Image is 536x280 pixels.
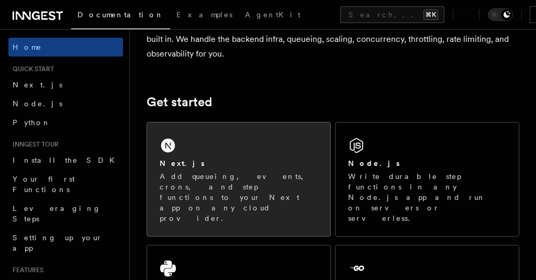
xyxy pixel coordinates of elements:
[8,199,123,228] a: Leveraging Steps
[13,233,103,252] span: Setting up your app
[170,3,239,28] a: Examples
[13,42,42,52] span: Home
[77,10,164,19] span: Documentation
[8,38,123,57] a: Home
[147,17,519,61] p: Write functions in TypeScript, Python or Go to power background and scheduled jobs, with steps bu...
[71,3,170,29] a: Documentation
[8,170,123,199] a: Your first Functions
[13,204,101,223] span: Leveraging Steps
[8,151,123,170] a: Install the SDK
[348,158,400,169] h2: Node.js
[13,175,75,194] span: Your first Functions
[423,9,438,20] kbd: ⌘K
[13,156,121,164] span: Install the SDK
[488,8,513,21] button: Toggle dark mode
[8,140,59,149] span: Inngest tour
[8,113,123,132] a: Python
[245,10,300,19] span: AgentKit
[147,95,212,109] a: Get started
[147,122,331,237] a: Next.jsAdd queueing, events, crons, and step functions to your Next app on any cloud provider.
[340,6,444,23] button: Search...⌘K
[348,171,506,223] p: Write durable step functions in any Node.js app and run on servers or serverless.
[8,228,123,257] a: Setting up your app
[13,118,51,127] span: Python
[160,171,318,223] p: Add queueing, events, crons, and step functions to your Next app on any cloud provider.
[239,3,307,28] a: AgentKit
[13,99,62,108] span: Node.js
[160,158,205,169] h2: Next.js
[8,94,123,113] a: Node.js
[176,10,232,19] span: Examples
[8,266,43,274] span: Features
[13,81,62,89] span: Next.js
[8,65,54,73] span: Quick start
[8,75,123,94] a: Next.js
[335,122,519,237] a: Node.jsWrite durable step functions in any Node.js app and run on servers or serverless.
